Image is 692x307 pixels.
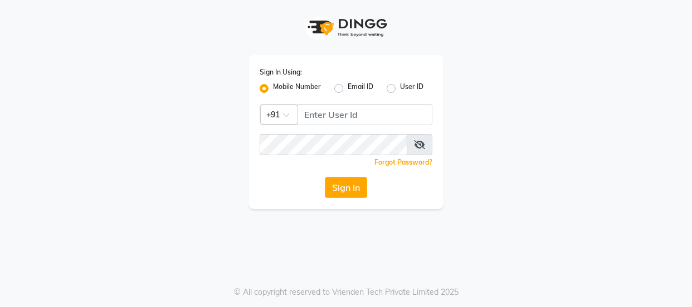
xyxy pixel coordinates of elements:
a: Forgot Password? [374,158,432,166]
label: User ID [400,82,423,95]
input: Username [260,134,407,155]
img: logo1.svg [301,11,391,44]
label: Sign In Using: [260,67,302,77]
label: Mobile Number [273,82,321,95]
label: Email ID [348,82,373,95]
button: Sign In [325,177,367,198]
input: Username [297,104,432,125]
